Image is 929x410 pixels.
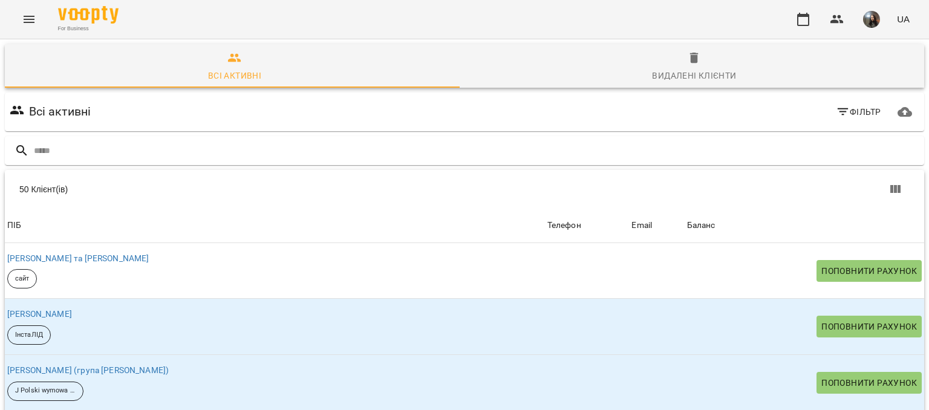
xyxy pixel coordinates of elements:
div: Sort [547,218,581,233]
button: Вигляд колонок [881,175,910,204]
div: Телефон [547,218,581,233]
button: UA [892,8,914,30]
span: UA [897,13,910,25]
div: Sort [687,218,715,233]
button: Menu [15,5,44,34]
div: Table Toolbar [5,170,924,209]
div: Баланс [687,218,715,233]
a: [PERSON_NAME] (група [PERSON_NAME]) [7,365,169,375]
a: [PERSON_NAME] [7,309,72,319]
p: ІнстаЛІД [15,330,43,340]
img: 3223da47ea16ff58329dec54ac365d5d.JPG [863,11,880,28]
p: сайт [15,274,29,284]
span: Баланс [687,218,922,233]
div: ІнстаЛІД [7,325,51,345]
div: Sort [7,218,21,233]
button: Поповнити рахунок [817,316,922,337]
span: Поповнити рахунок [821,319,917,334]
div: Sort [631,218,652,233]
div: ПІБ [7,218,21,233]
div: сайт [7,269,37,288]
a: [PERSON_NAME] та [PERSON_NAME] [7,253,149,263]
span: Email [631,218,682,233]
span: For Business [58,25,119,33]
div: Видалені клієнти [652,68,736,83]
div: Email [631,218,652,233]
div: J Polski wymowa P Jana [7,382,83,401]
div: Всі активні [208,68,261,83]
span: Поповнити рахунок [821,376,917,390]
div: 50 Клієнт(ів) [19,183,474,195]
img: Voopty Logo [58,6,119,24]
p: J Polski wymowa P Jana [15,386,76,396]
h6: Всі активні [29,102,91,121]
span: Телефон [547,218,627,233]
button: Поповнити рахунок [817,372,922,394]
button: Фільтр [831,101,886,123]
span: ПІБ [7,218,543,233]
span: Поповнити рахунок [821,264,917,278]
span: Фільтр [836,105,881,119]
button: Поповнити рахунок [817,260,922,282]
